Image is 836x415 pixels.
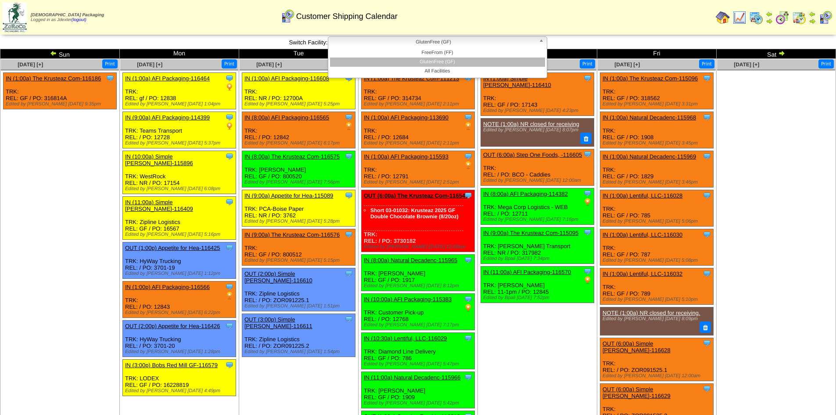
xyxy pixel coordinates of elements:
a: (logout) [72,18,86,22]
div: TRK: WestRock REL: NR / PO: 17154 [123,151,236,194]
img: Tooltip [703,152,711,161]
td: Fri [597,49,717,59]
a: IN (1:00a) Natural Decadenc-115969 [603,153,696,160]
a: OUT (3:00p) Simple [PERSON_NAME]-116611 [244,316,312,329]
div: Edited by [PERSON_NAME] [DATE] 3:45pm [603,141,713,146]
div: TRK: [PERSON_NAME] REL: 11-1pm / PO: 12845 [481,266,594,303]
div: Edited by [PERSON_NAME] [DATE] 8:12pm [364,283,474,289]
img: PO [225,83,234,91]
a: IN (1:00p) AFI Packaging-116566 [125,284,210,290]
div: TRK: REL: GF / PO: 789 [600,268,714,305]
img: arrowright.gif [766,18,773,25]
a: OUT (6:00a) Simple [PERSON_NAME]-116628 [603,340,671,354]
a: IN (9:00a) AFI Packaging-114399 [125,114,210,121]
div: TRK: Zipline Logistics REL: / PO: ZOR091225.1 [242,268,355,311]
img: Tooltip [464,256,473,264]
div: Edited by [PERSON_NAME] [DATE] 5:25pm [244,101,355,107]
img: PO [225,291,234,300]
button: Print [699,59,714,69]
div: Edited by [PERSON_NAME] [DATE] 3:46pm [603,180,713,185]
img: PO [344,122,353,130]
img: Tooltip [583,189,592,198]
a: IN (11:00a) Simple [PERSON_NAME]-116409 [125,199,193,212]
div: Edited by [PERSON_NAME] [DATE] 5:15pm [244,258,355,263]
div: Edited by [PERSON_NAME] [DATE] 4:49pm [125,388,236,393]
img: calendarcustomer.gif [280,9,294,23]
button: Print [222,59,237,69]
a: IN (10:30a) Lentiful, LLC-116029 [364,335,447,342]
div: Edited by [PERSON_NAME] [DATE] 6:17pm [244,141,355,146]
a: IN (8:00a) AFI Packaging-114382 [483,191,568,197]
div: TRK: REL: gf / PO: 12838 [123,73,236,109]
div: TRK: REL: / PO: 12842 [242,112,355,148]
a: OUT (1:00p) Appetite for Hea-116425 [125,245,220,251]
div: TRK: [PERSON_NAME] REL: GF / PO: 1909 [362,372,475,408]
div: TRK: REL: NR / PO: 12700A [242,73,355,109]
img: PO [464,122,473,130]
a: IN (8:00a) The Krusteaz Com-116575 [244,153,340,160]
div: Edited by [PERSON_NAME] [DATE] 8:07pm [483,127,589,133]
img: Tooltip [464,191,473,200]
img: arrowright.gif [778,50,785,57]
a: IN (1:00a) Simple [PERSON_NAME]-116410 [483,75,551,88]
img: arrowleft.gif [50,50,57,57]
img: line_graph.gif [732,11,746,25]
a: IN (1:00a) AFI Packaging-116608 [244,75,329,82]
img: Tooltip [703,339,711,347]
a: [DATE] [+] [256,61,282,68]
div: TRK: LODEX REL: GF / PO: 16228819 [123,360,236,396]
div: TRK: Zipline Logistics REL: GF / PO: 16567 [123,197,236,240]
a: IN (1:00a) AFI Packaging-115593 [364,153,448,160]
img: Tooltip [344,113,353,122]
img: Tooltip [464,152,473,161]
a: IN (1:00a) Lentiful, LLC-116032 [603,271,682,277]
div: Edited by [PERSON_NAME] [DATE] 3:31pm [603,101,713,107]
a: IN (1:00a) Lentiful, LLC-116030 [603,231,682,238]
img: Tooltip [703,384,711,393]
div: TRK: Diamond Line Delivery REL: GF / PO: 786 [362,333,475,369]
div: TRK: REL: GF / PO: 785 [600,190,714,227]
li: All Facilities [330,67,545,76]
div: TRK: [PERSON_NAME] REL: GF / PO: 1917 [362,255,475,291]
span: GlutenFree (GF) [332,37,535,47]
img: Tooltip [225,113,234,122]
div: TRK: HyWay Trucking REL: / PO: 3701-20 [123,321,236,357]
a: IN (9:00a) The Krusteaz Com-116576 [244,231,340,238]
span: [DEMOGRAPHIC_DATA] Packaging [31,13,104,18]
button: Print [818,59,834,69]
div: TRK: REL: GF / PO: 17143 [481,73,594,116]
img: Tooltip [225,152,234,161]
img: Tooltip [464,334,473,343]
img: Tooltip [225,74,234,83]
div: Edited by [PERSON_NAME] [DATE] 2:51pm [364,180,474,185]
div: TRK: REL: GF / PO: 314734 [362,73,475,109]
img: Tooltip [344,230,353,239]
button: Delete Note [700,321,711,333]
div: Edited by [PERSON_NAME] [DATE] 2:11pm [364,101,474,107]
img: Tooltip [225,361,234,369]
img: Tooltip [703,269,711,278]
div: Edited by [PERSON_NAME] [DATE] 6:22pm [125,310,236,315]
a: [DATE] [+] [734,61,759,68]
button: Print [580,59,595,69]
div: Edited by [PERSON_NAME] [DATE] 1:12pm [125,271,236,276]
td: Tue [239,49,359,59]
li: FreeFrom (FF) [330,48,545,58]
a: IN (10:00a) Simple [PERSON_NAME]-115896 [125,153,193,166]
span: Customer Shipping Calendar [296,12,398,21]
div: TRK: REL: GF / PO: 1908 [600,112,714,148]
div: Edited by Bpali [DATE] 7:52pm [483,295,594,300]
a: IN (8:00a) Natural Decadenc-115965 [364,257,457,263]
img: Tooltip [703,191,711,200]
div: Edited by [PERSON_NAME] [DATE] 7:56pm [244,180,355,185]
img: Tooltip [225,282,234,291]
div: Edited by [PERSON_NAME] [DATE] 12:00am [364,244,474,249]
div: TRK: REL: / PO: ZOR091525.1 [600,338,714,381]
td: Mon [120,49,239,59]
a: [DATE] [+] [18,61,43,68]
img: PO [464,161,473,170]
div: TRK: REL: / PO: 12684 [362,112,475,148]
